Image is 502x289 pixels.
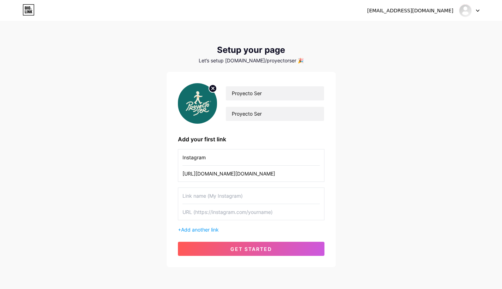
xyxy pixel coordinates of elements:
[367,7,453,14] div: [EMAIL_ADDRESS][DOMAIN_NAME]
[167,45,336,55] div: Setup your page
[182,188,320,204] input: Link name (My Instagram)
[178,83,217,124] img: profile pic
[178,242,324,256] button: get started
[226,86,324,100] input: Your name
[182,166,320,182] input: URL (https://instagram.com/yourname)
[459,4,472,17] img: proyectorser
[181,227,219,233] span: Add another link
[178,226,324,233] div: +
[182,149,320,165] input: Link name (My Instagram)
[167,58,336,63] div: Let’s setup [DOMAIN_NAME]/proyectorser 🎉
[182,204,320,220] input: URL (https://instagram.com/yourname)
[230,246,272,252] span: get started
[178,135,324,143] div: Add your first link
[226,107,324,121] input: bio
